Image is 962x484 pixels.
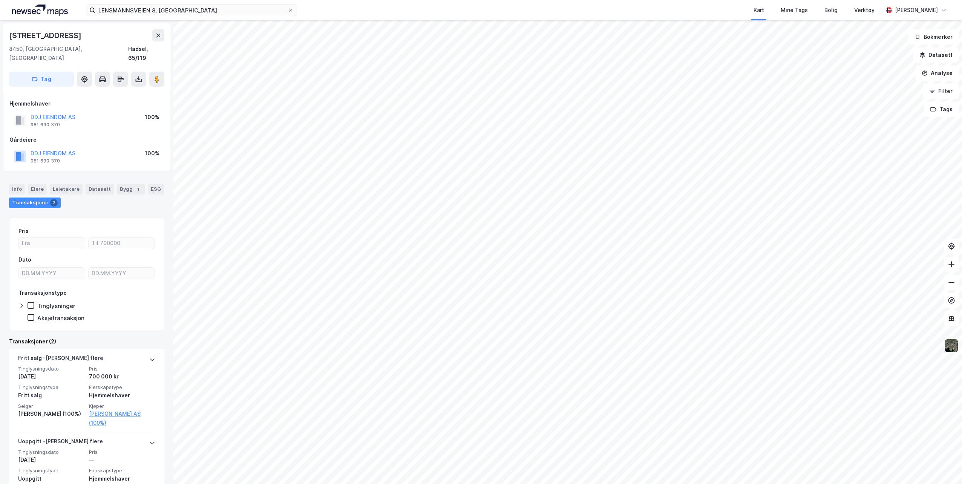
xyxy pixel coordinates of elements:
[19,268,85,279] input: DD.MM.YYYY
[824,6,838,15] div: Bolig
[37,302,75,309] div: Tinglysninger
[28,184,47,195] div: Eiere
[19,237,85,249] input: Fra
[9,44,128,63] div: 8450, [GEOGRAPHIC_DATA], [GEOGRAPHIC_DATA]
[95,5,288,16] input: Søk på adresse, matrikkel, gårdeiere, leietakere eller personer
[18,409,84,418] div: [PERSON_NAME] (100%)
[89,237,155,249] input: Til 700000
[924,102,959,117] button: Tags
[18,354,103,366] div: Fritt salg - [PERSON_NAME] flere
[913,47,959,63] button: Datasett
[18,455,84,464] div: [DATE]
[18,391,84,400] div: Fritt salg
[9,72,74,87] button: Tag
[89,467,155,474] span: Eierskapstype
[9,337,164,346] div: Transaksjoner (2)
[89,455,155,464] div: —
[18,227,29,236] div: Pris
[754,6,764,15] div: Kart
[145,113,159,122] div: 100%
[915,66,959,81] button: Analyse
[944,338,959,353] img: 9k=
[781,6,808,15] div: Mine Tags
[895,6,938,15] div: [PERSON_NAME]
[145,149,159,158] div: 100%
[924,448,962,484] iframe: Chat Widget
[908,29,959,44] button: Bokmerker
[18,437,103,449] div: Uoppgitt - [PERSON_NAME] flere
[89,409,155,427] a: [PERSON_NAME] AS (100%)
[37,314,84,322] div: Aksjetransaksjon
[854,6,875,15] div: Verktøy
[9,29,83,41] div: [STREET_ADDRESS]
[9,184,25,195] div: Info
[50,184,83,195] div: Leietakere
[18,403,84,409] span: Selger
[18,474,84,483] div: Uoppgitt
[9,99,164,108] div: Hjemmelshaver
[89,366,155,372] span: Pris
[89,403,155,409] span: Kjøper
[89,268,155,279] input: DD.MM.YYYY
[89,449,155,455] span: Pris
[50,199,58,207] div: 2
[18,255,31,264] div: Dato
[12,5,68,16] img: logo.a4113a55bc3d86da70a041830d287a7e.svg
[18,372,84,381] div: [DATE]
[128,44,164,63] div: Hadsel, 65/119
[89,372,155,381] div: 700 000 kr
[148,184,164,195] div: ESG
[18,384,84,391] span: Tinglysningstype
[9,198,61,208] div: Transaksjoner
[923,84,959,99] button: Filter
[18,449,84,455] span: Tinglysningsdato
[117,184,145,195] div: Bygg
[86,184,114,195] div: Datasett
[9,135,164,144] div: Gårdeiere
[18,467,84,474] span: Tinglysningstype
[31,158,60,164] div: 981 690 370
[18,288,67,297] div: Transaksjonstype
[89,474,155,483] div: Hjemmelshaver
[134,185,142,193] div: 1
[89,384,155,391] span: Eierskapstype
[18,366,84,372] span: Tinglysningsdato
[31,122,60,128] div: 981 690 370
[89,391,155,400] div: Hjemmelshaver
